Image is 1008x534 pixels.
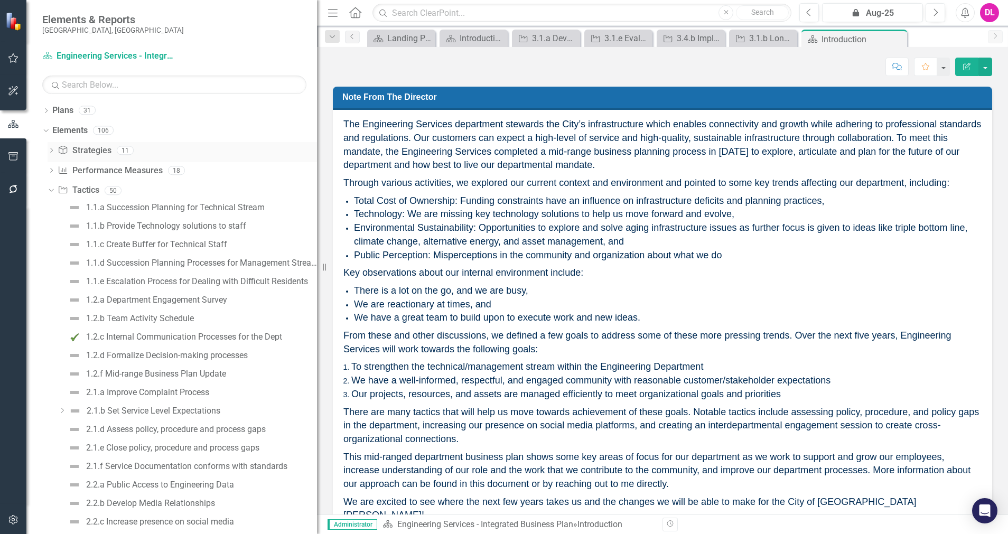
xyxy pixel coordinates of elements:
[751,8,774,16] span: Search
[105,186,122,195] div: 50
[86,295,227,305] div: 1.2.a Department Engagement Survey
[351,389,781,399] span: Our projects, resources, and assets are managed efficiently to meet organizational goals and prio...
[86,314,194,323] div: 1.2.b Team Activity Schedule
[86,480,234,490] div: 2.2.a Public Access to Engineering Data
[343,267,583,278] span: Key observations about our internal environment include:
[68,331,81,343] img: Complete
[354,209,734,219] span: Technology: We are missing key technology solutions to help us move forward and evolve,
[86,443,259,453] div: 2.1.e Close policy, procedure and process gaps
[86,369,226,379] div: 1.2.f Mid-range Business Plan Update
[86,351,248,360] div: 1.2.d Formalize Decision-making processes
[577,519,622,529] div: Introduction
[79,106,96,115] div: 31
[66,347,248,364] a: 1.2.d Formalize Decision-making processes
[370,32,433,45] a: Landing Page
[68,220,81,232] img: Not Defined
[68,460,81,473] img: Not Defined
[343,496,917,521] span: We are excited to see where the next few years takes us and the changes we will be able to make f...
[86,388,209,397] div: 2.1.a Improve Complaint Process
[677,32,722,45] div: 3.4.b Implement risk management framework
[354,250,722,260] span: Public Perception: Misperceptions in the community and organization about what we do
[87,406,220,416] div: 2.1.b Set Service Level Expectations
[66,439,259,456] a: 2.1.e Close policy, procedure and process gaps
[343,407,979,444] span: There are many tactics that will help us move towards achievement of these goals. Notable tactics...
[732,32,795,45] a: 3.1.b Long-term Debt Strategy and Policy Revisions
[68,275,81,288] img: Not Defined
[42,50,174,62] a: Engineering Services - Integrated Business Plan
[42,76,306,94] input: Search Below...
[460,32,505,45] div: Introduction
[93,126,114,135] div: 106
[117,146,134,155] div: 11
[66,255,317,271] a: 1.1.d Succession Planning Processes for Management Stream
[659,32,722,45] a: 3.4.b Implement risk management framework
[587,32,650,45] a: 3.1.e Evaluate PBB for decision-making
[980,3,999,22] button: DL
[68,497,81,510] img: Not Defined
[58,165,162,177] a: Performance Measures
[5,11,24,31] img: ClearPoint Strategy
[68,294,81,306] img: Not Defined
[826,7,919,20] div: Aug-25
[66,199,265,216] a: 1.1.a Succession Planning for Technical Stream
[86,258,317,268] div: 1.1.d Succession Planning Processes for Management Stream
[66,329,282,345] a: 1.2.c Internal Communication Processes for the Dept
[342,92,986,102] h3: Note from the Director
[351,361,703,372] span: To strengthen the technical/management stream within the Engineering Department
[66,476,234,493] a: 2.2.a Public Access to Engineering Data
[68,386,81,399] img: Not Defined
[68,423,81,436] img: Not Defined
[343,452,970,489] span: This mid-ranged department business plan shows some key areas of focus for our department as we w...
[351,375,830,386] span: We have a well-informed, respectful, and engaged community with reasonable customer/stakeholder e...
[749,32,795,45] div: 3.1.b Long-term Debt Strategy and Policy Revisions
[66,513,234,530] a: 2.2.c Increase presence on social media
[86,425,266,434] div: 2.1.d Assess policy, procedure and process gaps
[372,4,791,22] input: Search ClearPoint...
[515,32,577,45] a: 3.1.a Develop Multi-year Budgeting
[52,125,88,137] a: Elements
[86,240,227,249] div: 1.1.c Create Buffer for Technical Staff
[69,405,81,417] img: Not Defined
[68,516,81,528] img: Not Defined
[822,3,923,22] button: Aug-25
[66,292,227,308] a: 1.2.a Department Engagement Survey
[68,349,81,362] img: Not Defined
[736,5,789,20] button: Search
[343,119,981,170] span: The Engineering Services department stewards the City’s infrastructure which enables connectivity...
[86,517,234,527] div: 2.2.c Increase presence on social media
[168,166,185,175] div: 18
[42,13,184,26] span: Elements & Reports
[66,495,215,512] a: 2.2.b Develop Media Relationships
[354,312,640,323] span: We have a great team to build upon to execute work and new ideas.
[52,105,73,117] a: Plans
[68,257,81,269] img: Not Defined
[86,499,215,508] div: 2.2.b Develop Media Relationships
[354,285,528,296] span: There is a lot on the go, and we are busy,
[354,299,491,310] span: We are reactionary at times, and
[442,32,505,45] a: Introduction
[328,519,377,530] span: Administrator
[532,32,577,45] div: 3.1.a Develop Multi-year Budgeting
[68,312,81,325] img: Not Defined
[822,33,904,46] div: Introduction
[66,402,220,419] a: 2.1.b Set Service Level Expectations
[86,221,246,231] div: 1.1.b Provide Technology solutions to staff
[68,442,81,454] img: Not Defined
[397,519,573,529] a: Engineering Services - Integrated Business Plan
[58,145,111,157] a: Strategies
[68,238,81,251] img: Not Defined
[42,26,184,34] small: [GEOGRAPHIC_DATA], [GEOGRAPHIC_DATA]
[68,368,81,380] img: Not Defined
[66,458,287,475] a: 2.1.f Service Documentation conforms with standards
[86,203,265,212] div: 1.1.a Succession Planning for Technical Stream
[68,479,81,491] img: Not Defined
[387,32,433,45] div: Landing Page
[604,32,650,45] div: 3.1.e Evaluate PBB for decision-making
[343,330,951,354] span: From these and other discussions, we defined a few goals to address some of these more pressing t...
[66,384,209,401] a: 2.1.a Improve Complaint Process
[86,332,282,342] div: 1.2.c Internal Communication Processes for the Dept
[66,421,266,438] a: 2.1.d Assess policy, procedure and process gaps
[382,519,655,531] div: »
[354,222,968,247] span: Environmental Sustainability: Opportunities to explore and solve aging infrastructure issues as f...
